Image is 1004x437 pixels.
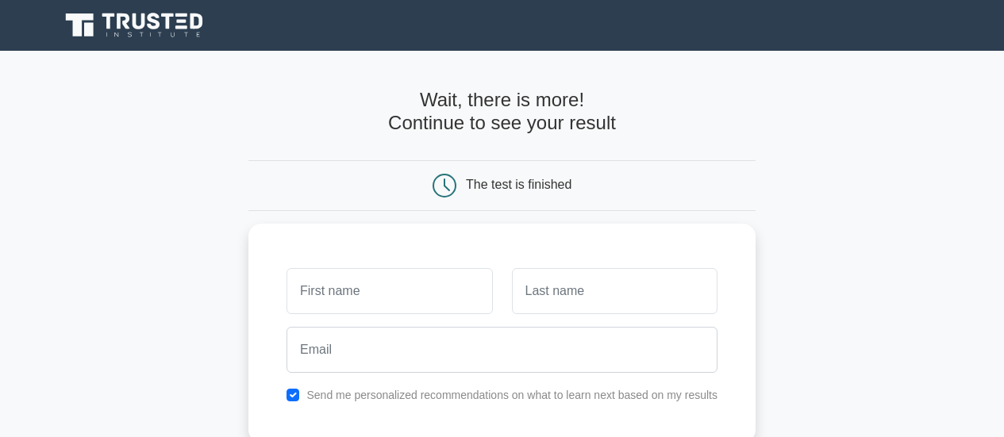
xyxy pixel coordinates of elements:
[287,268,492,314] input: First name
[306,389,717,401] label: Send me personalized recommendations on what to learn next based on my results
[466,178,571,191] div: The test is finished
[512,268,717,314] input: Last name
[287,327,717,373] input: Email
[248,89,756,135] h4: Wait, there is more! Continue to see your result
